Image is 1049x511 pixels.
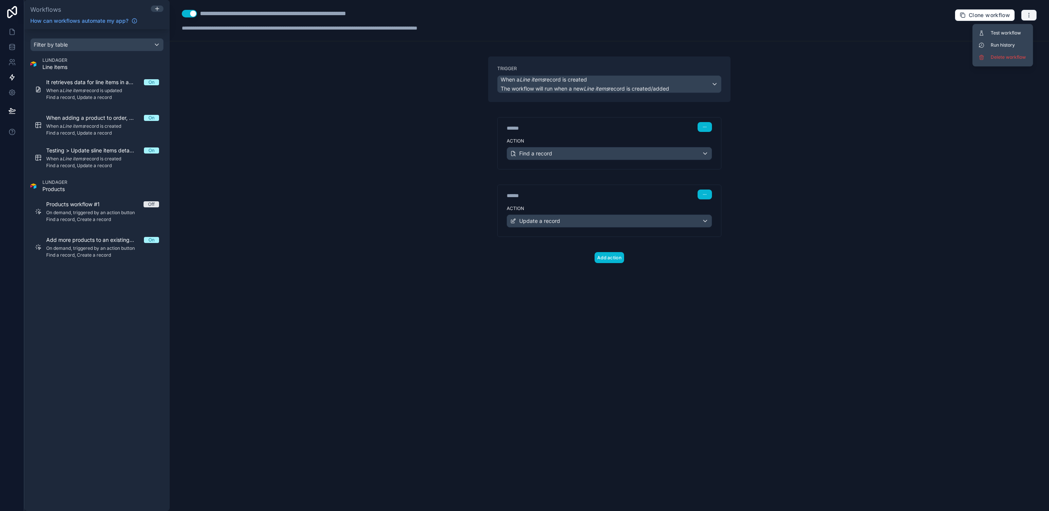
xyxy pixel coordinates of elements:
button: Delete workflow [976,51,1030,63]
em: Line items [62,88,84,93]
span: Run history [991,42,1027,48]
span: Line items [42,63,67,71]
button: Clone workflow [955,9,1015,21]
span: Find a record, Create a record [46,216,159,223]
span: When a record is created [46,156,159,162]
label: Action [507,138,712,144]
label: Trigger [497,66,721,72]
div: Off [148,201,155,207]
span: Find a record, Create a record [46,252,159,258]
span: Clone workflow [969,12,1010,19]
a: Products workflow #1OffOn demand, triggered by an action buttonFind a record, Create a record [30,196,164,227]
span: How can workflows automate my app? [30,17,128,25]
img: Airtable Logo [30,183,36,189]
span: Update a record [519,217,560,225]
span: When a record is created [46,123,159,129]
span: Delete workflow [991,54,1027,60]
span: When a record is created [501,76,587,83]
button: Test workflow [976,27,1030,39]
div: On [148,79,155,85]
span: On demand, triggered by an action button [46,210,159,216]
a: When adding a product to order, It retrieves data for the line item within the order: amount of b... [30,110,164,141]
em: Line items [62,123,84,129]
a: Add more products to an existing orderOnOn demand, triggered by an action buttonFind a record, Cr... [30,232,164,263]
span: Find a record, Update a record [46,94,159,100]
span: LUNDAGER [42,179,67,185]
em: Line items [62,156,84,161]
button: Filter by table [30,38,164,51]
div: On [148,115,155,121]
button: Update a record [507,215,712,227]
span: When a record is updated [46,88,159,94]
a: It retrieves data for line items in an order: amount of boxes, items, priceOnWhen aLine itemsreco... [30,74,164,105]
span: When adding a product to order, It retrieves data for the line item within the order: amount of b... [46,114,144,122]
span: LUNDAGER [42,57,67,63]
em: Line items [520,76,545,83]
button: When aLine itemsrecord is createdThe workflow will run when a newLine itemsrecord is created/added [497,75,721,93]
img: Airtable Logo [30,61,36,67]
span: Test workflow [991,30,1027,36]
em: Line items [584,85,609,92]
a: Testing > Update sline items detail when adding an item to orderOnWhen aLine itemsrecord is creat... [30,142,164,173]
span: Filter by table [34,41,68,48]
span: Workflows [30,6,61,13]
label: Action [507,205,712,212]
span: Find a record [519,150,552,157]
button: Run history [976,39,1030,51]
div: On [148,237,155,243]
span: Find a record, Update a record [46,163,159,169]
span: Add more products to an existing order [46,236,144,244]
span: Find a record, Update a record [46,130,159,136]
a: How can workflows automate my app? [27,17,140,25]
button: Find a record [507,147,712,160]
span: Products workflow #1 [46,201,109,208]
span: Testing > Update sline items detail when adding an item to order [46,147,144,154]
span: It retrieves data for line items in an order: amount of boxes, items, price [46,78,144,86]
span: On demand, triggered by an action button [46,245,159,251]
span: The workflow will run when a new record is created/added [501,85,669,92]
div: scrollable content [24,29,170,511]
span: Products [42,185,67,193]
div: On [148,147,155,154]
button: Add action [595,252,624,263]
